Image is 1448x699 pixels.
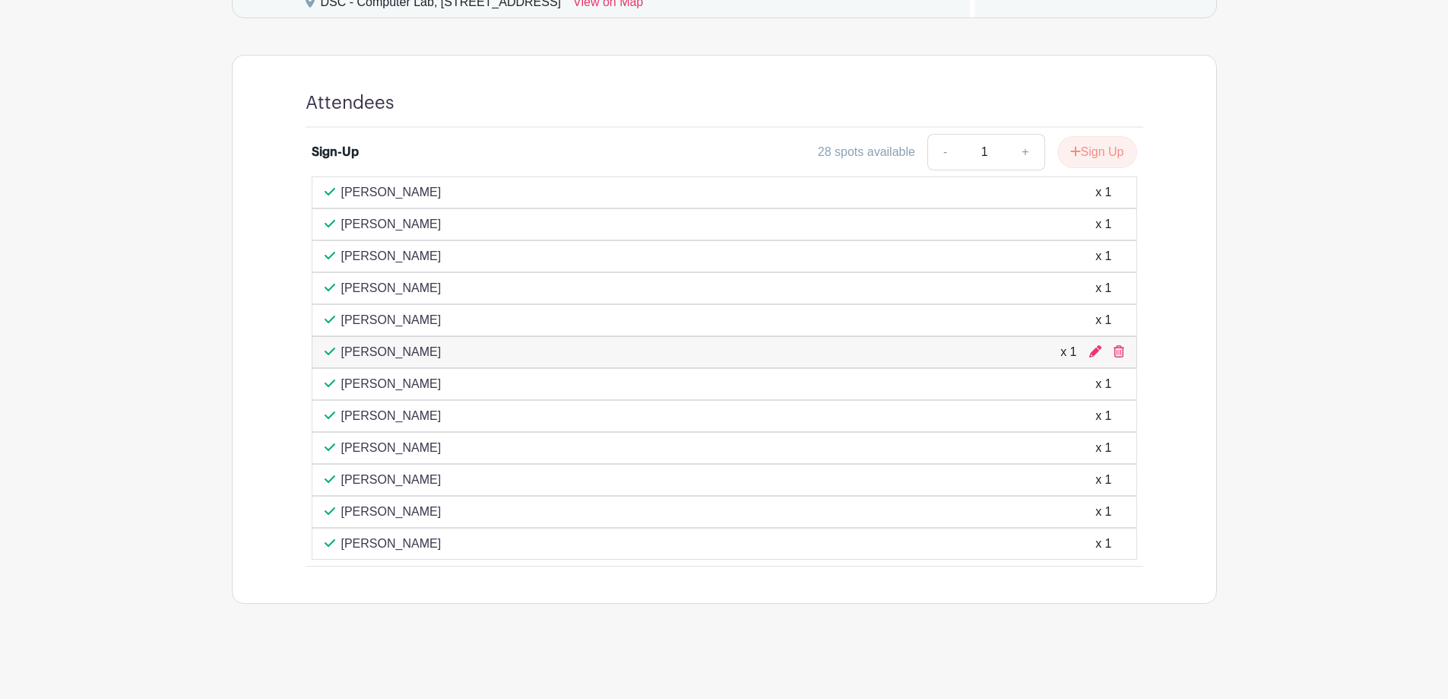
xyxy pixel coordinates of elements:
[1095,247,1111,265] div: x 1
[341,183,442,202] p: [PERSON_NAME]
[341,279,442,297] p: [PERSON_NAME]
[927,134,962,170] a: -
[341,311,442,329] p: [PERSON_NAME]
[1095,471,1111,489] div: x 1
[312,143,359,161] div: Sign-Up
[1095,311,1111,329] div: x 1
[341,535,442,553] p: [PERSON_NAME]
[1095,183,1111,202] div: x 1
[1057,136,1137,168] button: Sign Up
[341,439,442,457] p: [PERSON_NAME]
[1006,134,1044,170] a: +
[1095,279,1111,297] div: x 1
[341,503,442,521] p: [PERSON_NAME]
[1095,407,1111,425] div: x 1
[1095,439,1111,457] div: x 1
[341,375,442,393] p: [PERSON_NAME]
[341,247,442,265] p: [PERSON_NAME]
[341,407,442,425] p: [PERSON_NAME]
[341,343,442,361] p: [PERSON_NAME]
[341,471,442,489] p: [PERSON_NAME]
[1095,215,1111,234] div: x 1
[1060,343,1076,361] div: x 1
[1095,535,1111,553] div: x 1
[341,215,442,234] p: [PERSON_NAME]
[306,92,394,114] h4: Attendees
[1095,503,1111,521] div: x 1
[818,143,915,161] div: 28 spots available
[1095,375,1111,393] div: x 1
